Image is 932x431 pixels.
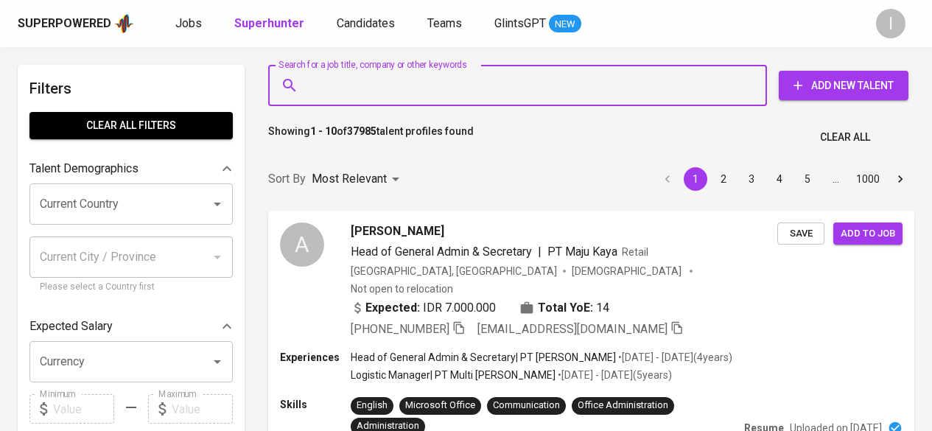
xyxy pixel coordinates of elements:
b: Superhunter [234,16,304,30]
button: Go to page 2 [712,167,735,191]
div: Talent Demographics [29,154,233,183]
b: 37985 [347,125,376,137]
button: Go to page 4 [768,167,791,191]
span: Add to job [841,225,895,242]
button: page 1 [684,167,707,191]
nav: pagination navigation [654,167,914,191]
div: English [357,399,388,413]
span: Teams [427,16,462,30]
span: NEW [549,17,581,32]
button: Go to page 3 [740,167,763,191]
a: Teams [427,15,465,33]
p: • [DATE] - [DATE] ( 5 years ) [556,368,672,382]
a: Superhunter [234,15,307,33]
button: Add to job [833,222,903,245]
p: Logistic Manager | PT Multi [PERSON_NAME] [351,368,556,382]
span: [DEMOGRAPHIC_DATA] [572,264,684,278]
p: Not open to relocation [351,281,453,296]
button: Add New Talent [779,71,908,100]
button: Open [207,351,228,372]
button: Open [207,194,228,214]
div: IDR 7.000.000 [351,299,496,317]
div: I [876,9,905,38]
div: Most Relevant [312,166,404,193]
span: Retail [622,246,648,258]
span: Jobs [175,16,202,30]
div: Microsoft Office [405,399,475,413]
p: Head of General Admin & Secretary | PT [PERSON_NAME] [351,350,616,365]
p: Skills [280,397,351,412]
button: Go to next page [889,167,912,191]
div: Expected Salary [29,312,233,341]
span: | [538,243,542,261]
p: Please select a Country first [40,280,223,295]
a: Jobs [175,15,205,33]
p: Expected Salary [29,318,113,335]
div: Communication [493,399,560,413]
div: Office Administration [578,399,668,413]
p: Showing of talent profiles found [268,124,474,151]
span: Clear All filters [41,116,221,135]
span: [PERSON_NAME] [351,222,444,240]
b: Total YoE: [538,299,593,317]
span: Clear All [820,128,870,147]
div: A [280,222,324,267]
b: Expected: [365,299,420,317]
button: Go to page 5 [796,167,819,191]
span: Add New Talent [791,77,897,95]
button: Go to page 1000 [852,167,884,191]
button: Clear All filters [29,112,233,139]
h6: Filters [29,77,233,100]
a: Superpoweredapp logo [18,13,134,35]
p: Sort By [268,170,306,188]
span: [PHONE_NUMBER] [351,322,449,336]
span: Head of General Admin & Secretary [351,245,532,259]
span: GlintsGPT [494,16,546,30]
input: Value [172,394,233,424]
a: Candidates [337,15,398,33]
p: Talent Demographics [29,160,139,178]
p: Experiences [280,350,351,365]
button: Save [777,222,824,245]
p: Most Relevant [312,170,387,188]
span: Save [785,225,817,242]
span: 14 [596,299,609,317]
a: GlintsGPT NEW [494,15,581,33]
p: • [DATE] - [DATE] ( 4 years ) [616,350,732,365]
div: [GEOGRAPHIC_DATA], [GEOGRAPHIC_DATA] [351,264,557,278]
span: PT Maju Kaya [547,245,617,259]
div: … [824,172,847,186]
div: Superpowered [18,15,111,32]
img: app logo [114,13,134,35]
button: Clear All [814,124,876,151]
b: 1 - 10 [310,125,337,137]
span: [EMAIL_ADDRESS][DOMAIN_NAME] [477,322,668,336]
input: Value [53,394,114,424]
span: Candidates [337,16,395,30]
